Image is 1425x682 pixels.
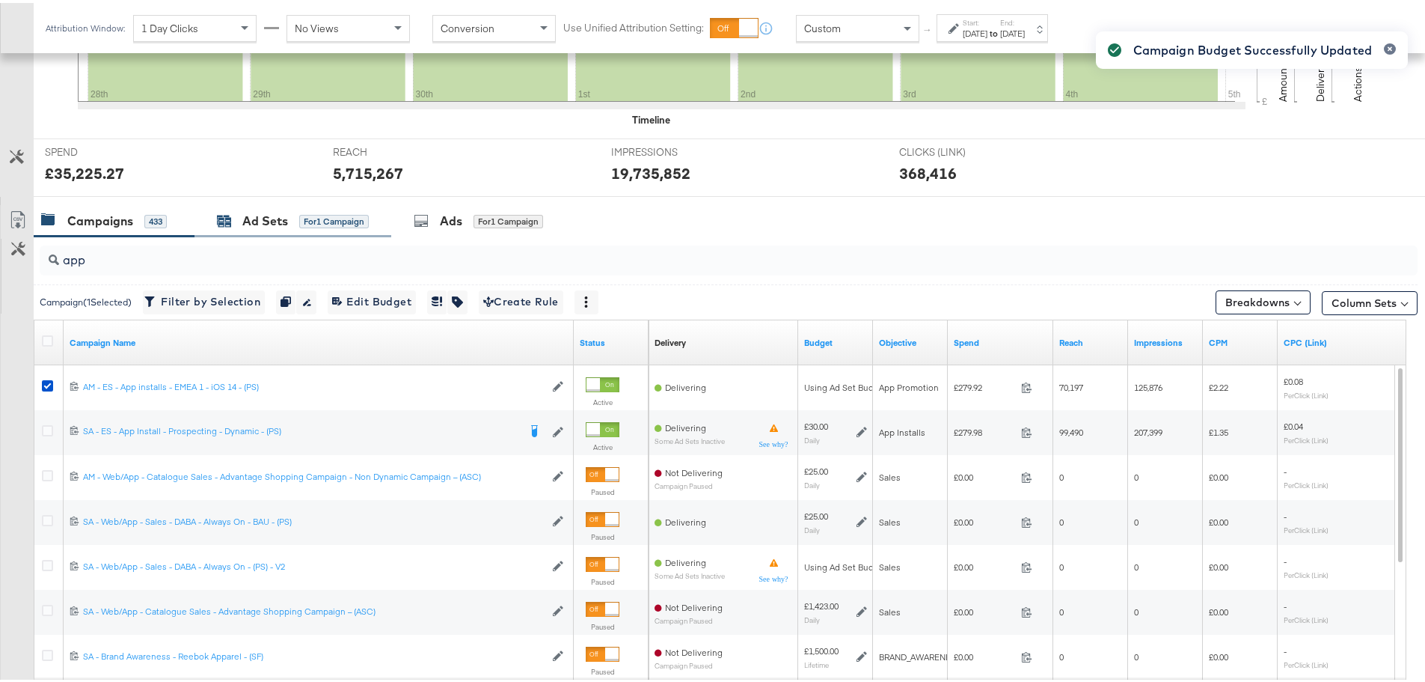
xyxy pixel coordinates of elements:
[141,19,198,32] span: 1 Day Clicks
[83,468,545,481] a: AM - Web/App - Catalogue Sales - Advantage Shopping Campaign - Non Dynamic Campaign – (ASC)
[611,142,723,156] span: IMPRESSIONS
[899,159,957,181] div: 368,416
[333,142,445,156] span: REACH
[143,287,265,311] button: Filter by Selection
[804,558,887,570] div: Using Ad Set Budget
[440,210,462,227] div: Ads
[580,334,643,346] a: Shows the current state of your Ad Campaign.
[954,379,1015,390] span: £279.92
[954,558,1015,570] span: £0.00
[83,422,518,434] div: SA - ES - App Install - Prospecting - Dynamic - (PS)
[804,19,841,32] span: Custom
[474,212,543,225] div: for 1 Campaign
[1134,648,1139,660] span: 0
[804,508,828,520] div: £25.00
[879,379,939,390] span: App Promotion
[655,659,723,667] sub: Campaign Paused
[804,657,829,666] sub: Lifetime
[665,419,706,430] span: Delivering
[1059,648,1064,660] span: 0
[45,142,157,156] span: SPEND
[954,514,1015,525] span: £0.00
[1133,38,1372,56] div: Campaign Budget Successfully Updated
[804,523,820,532] sub: Daily
[333,159,403,181] div: 5,715,267
[83,513,545,526] a: SA - Web/App - Sales - DABA - Always On - BAU - (PS)
[1209,648,1228,660] span: £0.00
[879,603,901,615] span: Sales
[563,18,704,32] label: Use Unified Attribution Setting:
[67,210,133,227] div: Campaigns
[1000,25,1025,37] div: [DATE]
[665,379,706,390] span: Delivering
[655,569,725,577] sub: Some Ad Sets Inactive
[147,290,260,308] span: Filter by Selection
[954,648,1015,660] span: £0.00
[655,479,723,487] sub: Campaign Paused
[328,287,416,311] button: Edit Budget
[655,334,686,346] a: Reflects the ability of your Ad Campaign to achieve delivery based on ad states, schedule and bud...
[804,597,839,609] div: £1,423.00
[879,424,925,435] span: App Installs
[83,378,545,390] div: AM - ES - App installs - EMEA 1 - iOS 14 - (PS)
[1059,469,1064,480] span: 0
[59,237,1291,266] input: Search Campaigns by Name, ID or Objective
[45,159,124,181] div: £35,225.27
[665,464,723,475] span: Not Delivering
[1059,379,1083,390] span: 70,197
[879,334,942,346] a: Your campaign's objective.
[879,469,901,480] span: Sales
[83,558,545,570] a: SA - Web/App - Sales - DABA - Always On - (PS) - V2
[899,142,1011,156] span: CLICKS (LINK)
[1059,603,1064,615] span: 0
[83,648,545,660] div: SA - Brand Awareness - Reebok Apparel - (SF)
[295,19,339,32] span: No Views
[45,20,126,31] div: Attribution Window:
[1059,424,1083,435] span: 99,490
[921,25,935,31] span: ↑
[665,514,706,525] span: Delivering
[804,463,828,475] div: £25.00
[586,395,619,404] label: Active
[332,290,411,308] span: Edit Budget
[1000,15,1025,25] label: End:
[1284,657,1329,666] sub: Per Click (Link)
[586,439,619,449] label: Active
[665,599,723,610] span: Not Delivering
[83,558,545,570] div: SA - Web/App - Sales - DABA - Always On - (PS) - V2
[879,558,901,570] span: Sales
[83,422,518,437] a: SA - ES - App Install - Prospecting - Dynamic - (PS)
[954,603,1015,615] span: £0.00
[586,529,619,539] label: Paused
[804,418,828,430] div: £30.00
[1284,642,1287,654] span: -
[632,110,670,124] div: Timeline
[299,212,369,225] div: for 1 Campaign
[40,293,132,306] div: Campaign ( 1 Selected)
[987,25,1000,36] strong: to
[655,614,723,622] sub: Campaign Paused
[954,334,1047,346] a: The total amount spent to date.
[83,648,545,660] a: SA - Brand Awareness - Reebok Apparel - (SF)
[954,469,1015,480] span: £0.00
[963,25,987,37] div: [DATE]
[804,334,867,346] a: The maximum amount you're willing to spend on your ads, on average each day or over the lifetime ...
[611,159,690,181] div: 19,735,852
[665,644,723,655] span: Not Delivering
[83,378,545,391] a: AM - ES - App installs - EMEA 1 - iOS 14 - (PS)
[1059,334,1122,346] a: The number of people your ad was served to.
[655,334,686,346] div: Delivery
[879,514,901,525] span: Sales
[83,603,545,615] a: SA - Web/App - Catalogue Sales - Advantage Shopping Campaign – (ASC)
[665,554,706,565] span: Delivering
[963,15,987,25] label: Start:
[804,478,820,487] sub: Daily
[586,484,619,494] label: Paused
[83,513,545,525] div: SA - Web/App - Sales - DABA - Always On - BAU - (PS)
[804,433,820,442] sub: Daily
[70,334,568,346] a: Your campaign name.
[483,290,559,308] span: Create Rule
[586,574,619,584] label: Paused
[1059,558,1064,570] span: 0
